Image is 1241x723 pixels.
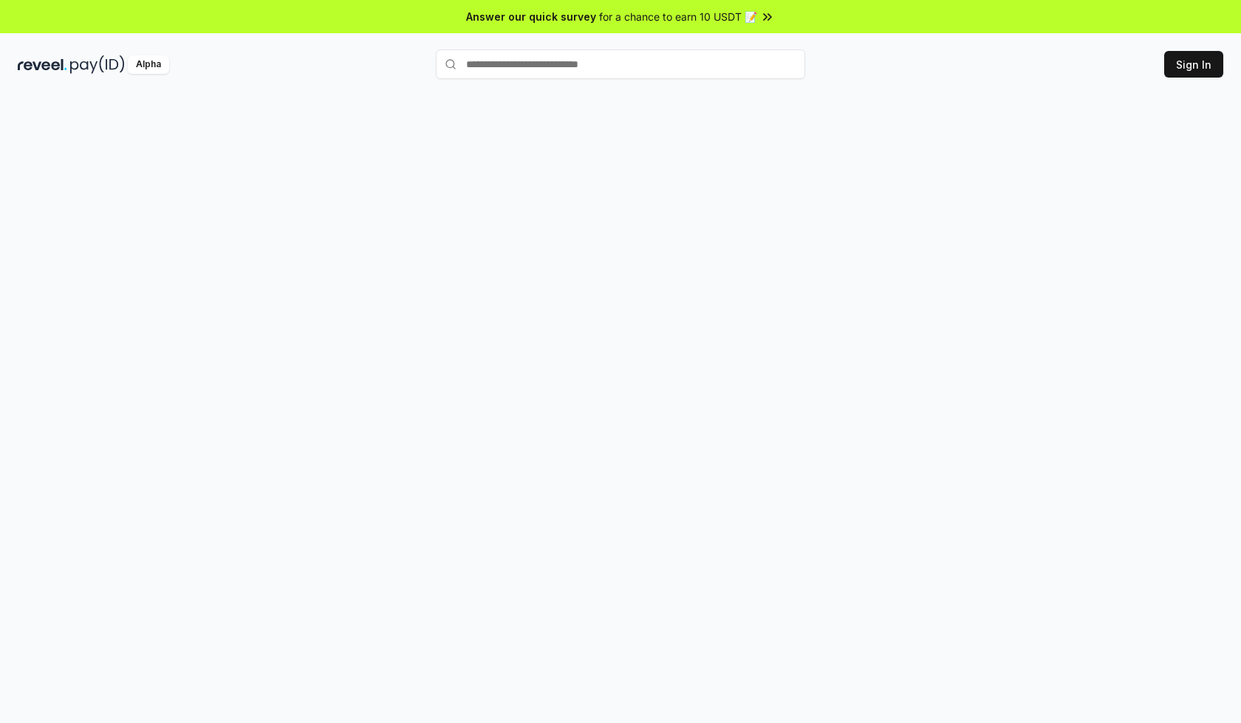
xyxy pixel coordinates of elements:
[128,55,169,74] div: Alpha
[1164,51,1223,78] button: Sign In
[599,9,757,24] span: for a chance to earn 10 USDT 📝
[466,9,596,24] span: Answer our quick survey
[18,55,67,74] img: reveel_dark
[70,55,125,74] img: pay_id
